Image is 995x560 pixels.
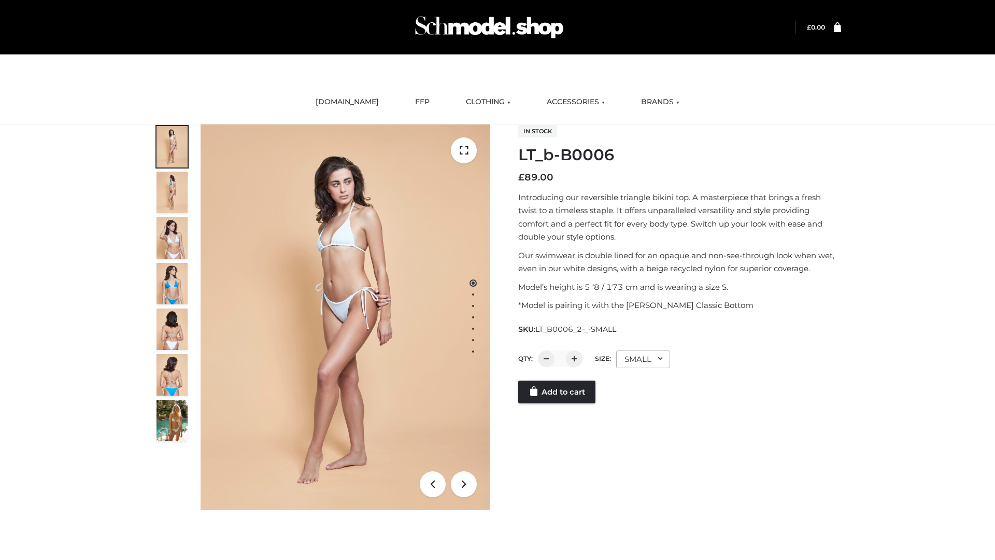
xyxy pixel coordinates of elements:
p: Introducing our reversible triangle bikini top. A masterpiece that brings a fresh twist to a time... [518,191,841,244]
a: CLOTHING [458,91,518,114]
a: [DOMAIN_NAME] [308,91,387,114]
img: Schmodel Admin 964 [411,7,567,48]
span: LT_B0006_2-_-SMALL [535,325,616,334]
img: ArielClassicBikiniTop_CloudNine_AzureSky_OW114ECO_3-scaled.jpg [157,217,188,259]
h1: LT_b-B0006 [518,146,841,164]
img: ArielClassicBikiniTop_CloudNine_AzureSky_OW114ECO_1-scaled.jpg [157,126,188,167]
div: SMALL [616,351,670,368]
a: Add to cart [518,381,595,403]
p: Our swimwear is double lined for an opaque and non-see-through look when wet, even in our white d... [518,249,841,275]
img: ArielClassicBikiniTop_CloudNine_AzureSky_OW114ECO_7-scaled.jpg [157,309,188,350]
img: ArielClassicBikiniTop_CloudNine_AzureSky_OW114ECO_2-scaled.jpg [157,172,188,213]
span: SKU: [518,323,617,335]
label: QTY: [518,355,533,362]
a: BRANDS [633,91,687,114]
label: Size: [595,355,611,362]
span: £ [807,23,811,31]
a: ACCESSORIES [539,91,613,114]
img: Arieltop_CloudNine_AzureSky2.jpg [157,400,188,441]
span: In stock [518,125,557,137]
p: Model’s height is 5 ‘8 / 173 cm and is wearing a size S. [518,281,841,294]
a: FFP [407,91,437,114]
img: ArielClassicBikiniTop_CloudNine_AzureSky_OW114ECO_1 [201,124,490,510]
span: £ [518,172,524,183]
img: ArielClassicBikiniTop_CloudNine_AzureSky_OW114ECO_8-scaled.jpg [157,354,188,396]
p: *Model is pairing it with the [PERSON_NAME] Classic Bottom [518,299,841,312]
a: £0.00 [807,23,825,31]
bdi: 0.00 [807,23,825,31]
bdi: 89.00 [518,172,553,183]
img: ArielClassicBikiniTop_CloudNine_AzureSky_OW114ECO_4-scaled.jpg [157,263,188,304]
